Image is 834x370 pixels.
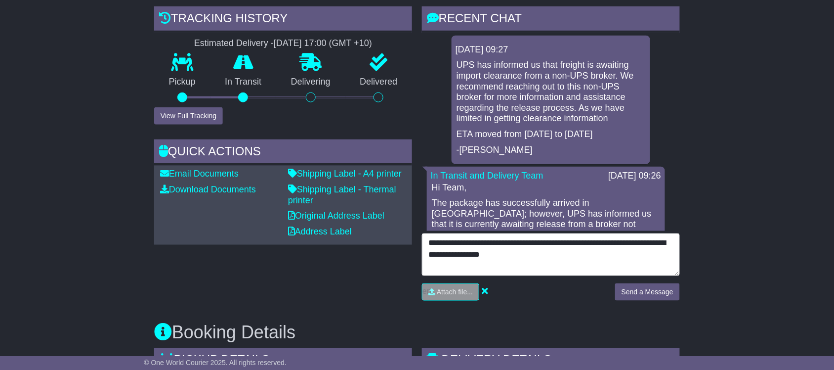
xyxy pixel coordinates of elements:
div: Estimated Delivery - [154,38,412,49]
p: Delivering [276,77,345,88]
p: ETA moved from [DATE] to [DATE] [457,129,645,140]
p: UPS has informed us that freight is awaiting import clearance from a non-UPS broker. We recommend... [457,60,645,124]
div: [DATE] 09:26 [608,171,661,182]
p: The package has successfully arrived in [GEOGRAPHIC_DATA]; however, UPS has informed us that it i... [432,198,660,240]
div: Tracking history [154,6,412,33]
a: Shipping Label - A4 printer [288,169,402,179]
div: [DATE] 09:27 [456,45,646,55]
a: Address Label [288,227,352,236]
p: Pickup [154,77,210,88]
button: Send a Message [615,283,680,301]
button: View Full Tracking [154,107,223,125]
p: In Transit [210,77,277,88]
div: RECENT CHAT [422,6,680,33]
a: Download Documents [160,185,256,194]
a: Original Address Label [288,211,384,221]
p: -[PERSON_NAME] [457,145,645,156]
span: © One World Courier 2025. All rights reserved. [144,359,287,367]
h3: Booking Details [154,323,680,343]
div: [DATE] 17:00 (GMT +10) [274,38,372,49]
a: Email Documents [160,169,239,179]
a: In Transit and Delivery Team [431,171,543,181]
p: Delivered [345,77,413,88]
div: Quick Actions [154,139,412,166]
a: Shipping Label - Thermal printer [288,185,396,205]
p: Hi Team, [432,183,660,193]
